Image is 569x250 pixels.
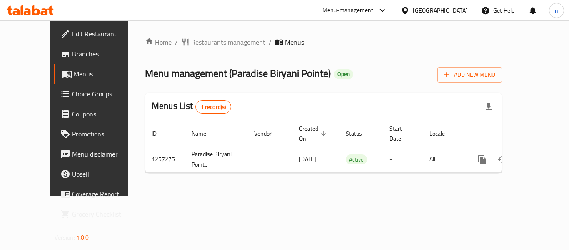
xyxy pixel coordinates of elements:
[196,103,231,111] span: 1 record(s)
[346,155,367,164] span: Active
[346,154,367,164] div: Active
[334,71,353,78] span: Open
[54,204,145,224] a: Grocery Checklist
[254,129,282,139] span: Vendor
[54,144,145,164] a: Menu disclaimer
[191,37,265,47] span: Restaurants management
[55,232,75,243] span: Version:
[76,232,89,243] span: 1.0.0
[346,129,373,139] span: Status
[299,124,329,144] span: Created On
[383,146,423,172] td: -
[185,146,247,172] td: Paradise Biryani Pointe
[175,37,178,47] li: /
[334,69,353,79] div: Open
[54,24,145,44] a: Edit Restaurant
[54,44,145,64] a: Branches
[72,29,139,39] span: Edit Restaurant
[389,124,413,144] span: Start Date
[437,67,502,83] button: Add New Menu
[72,109,139,119] span: Coupons
[423,146,466,172] td: All
[145,37,172,47] a: Home
[492,149,512,169] button: Change Status
[54,64,145,84] a: Menus
[74,69,139,79] span: Menus
[429,129,456,139] span: Locale
[299,154,316,164] span: [DATE]
[181,37,265,47] a: Restaurants management
[72,49,139,59] span: Branches
[72,189,139,199] span: Coverage Report
[555,6,558,15] span: n
[54,164,145,184] a: Upsell
[472,149,492,169] button: more
[54,84,145,104] a: Choice Groups
[145,64,331,83] span: Menu management ( Paradise Biryani Pointe )
[54,104,145,124] a: Coupons
[145,146,185,172] td: 1257275
[145,37,502,47] nav: breadcrumb
[152,129,167,139] span: ID
[269,37,272,47] li: /
[322,5,374,15] div: Menu-management
[72,129,139,139] span: Promotions
[413,6,468,15] div: [GEOGRAPHIC_DATA]
[195,100,232,114] div: Total records count
[466,121,559,146] th: Actions
[72,89,139,99] span: Choice Groups
[145,121,559,173] table: enhanced table
[72,209,139,219] span: Grocery Checklist
[285,37,304,47] span: Menus
[54,124,145,144] a: Promotions
[192,129,217,139] span: Name
[72,169,139,179] span: Upsell
[444,70,495,80] span: Add New Menu
[72,149,139,159] span: Menu disclaimer
[152,100,231,114] h2: Menus List
[54,184,145,204] a: Coverage Report
[479,97,499,117] div: Export file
